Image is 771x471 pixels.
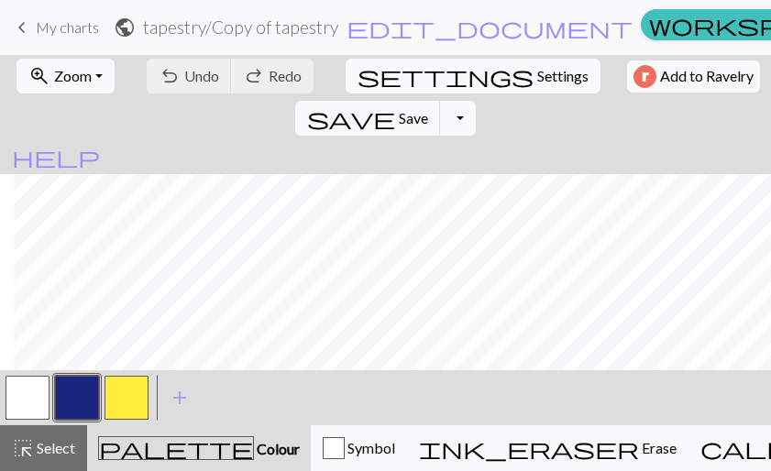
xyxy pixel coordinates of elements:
span: Zoom [54,67,92,84]
span: Colour [254,440,300,457]
span: highlight_alt [12,435,34,461]
button: Add to Ravelry [627,60,760,93]
span: palette [99,435,253,461]
h2: tapestry / Copy of tapestry [143,16,338,38]
span: add [169,385,191,411]
span: Save [399,109,428,126]
img: Ravelry [633,65,656,88]
span: save [307,105,395,131]
button: Save [295,101,441,136]
span: edit_document [347,15,633,40]
button: Erase [407,425,688,471]
span: zoom_in [28,63,50,89]
button: SettingsSettings [346,59,600,93]
button: Zoom [17,59,115,93]
span: help [12,144,100,170]
button: Colour [87,425,311,471]
span: Select [34,439,75,456]
span: Add to Ravelry [660,65,754,88]
span: settings [358,63,534,89]
button: Symbol [311,425,407,471]
span: keyboard_arrow_left [11,15,33,40]
span: public [114,15,136,40]
a: My charts [11,12,99,43]
span: Symbol [345,439,395,456]
span: Erase [639,439,677,456]
i: Settings [358,65,534,87]
span: ink_eraser [419,435,639,461]
span: Settings [537,65,589,87]
span: My charts [36,18,99,36]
